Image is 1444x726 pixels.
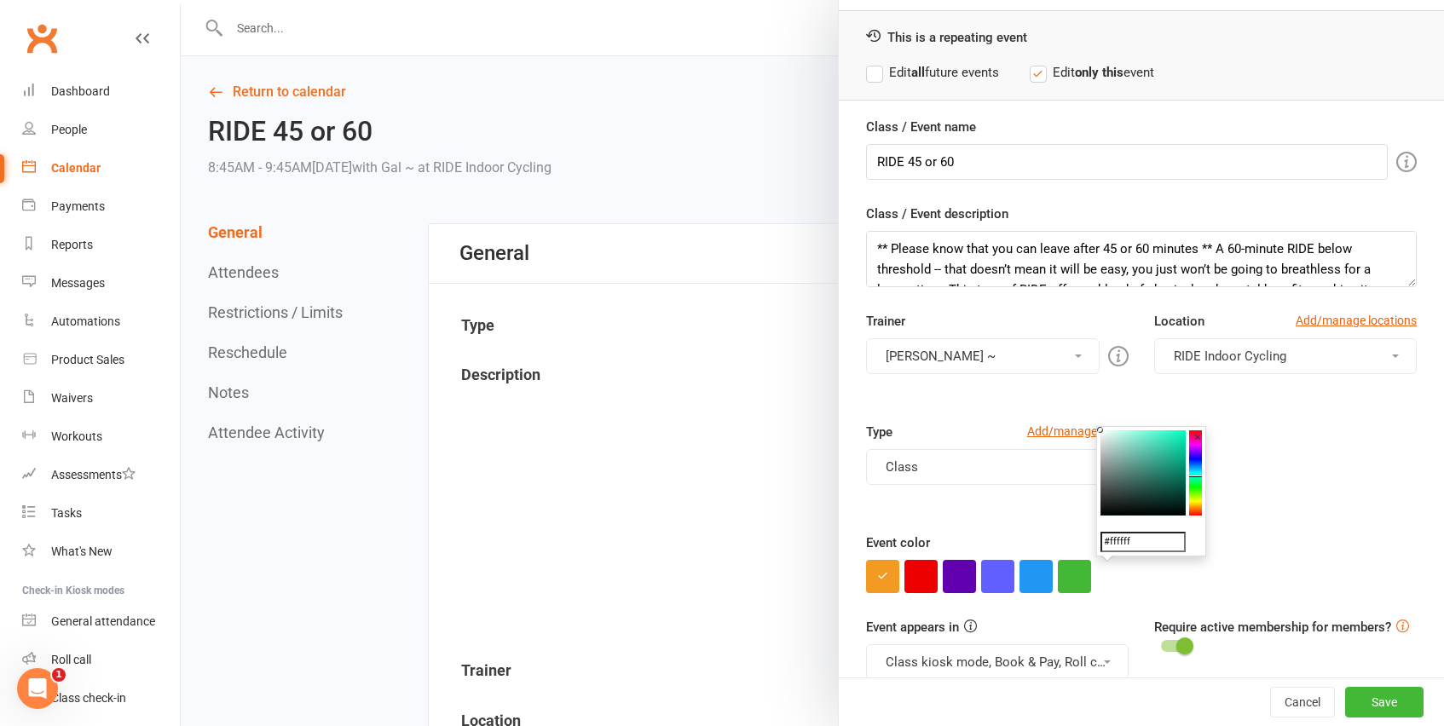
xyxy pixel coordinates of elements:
[866,449,1129,485] button: Class
[22,602,180,641] a: General attendance kiosk mode
[22,264,180,302] a: Messages
[1154,338,1417,374] button: RIDE Indoor Cycling
[1174,349,1286,364] span: RIDE Indoor Cycling
[22,187,180,226] a: Payments
[1270,687,1335,717] button: Cancel
[866,533,930,553] label: Event color
[22,494,180,533] a: Tasks
[51,161,101,175] div: Calendar
[20,17,63,60] a: Clubworx
[22,641,180,679] a: Roll call
[51,429,102,443] div: Workouts
[866,117,976,137] label: Class / Event name
[866,311,905,331] label: Trainer
[51,614,155,628] div: General attendance
[22,379,180,418] a: Waivers
[51,353,124,366] div: Product Sales
[866,28,1417,45] div: This is a repeating event
[866,644,1129,680] button: Class kiosk mode, Book & Pay, Roll call, Clubworx website calendar and Mobile app
[1345,687,1424,717] button: Save
[1030,62,1154,83] label: Edit event
[52,668,66,682] span: 1
[866,144,1388,180] input: Enter event name
[22,533,180,571] a: What's New
[51,506,82,520] div: Tasks
[22,72,180,111] a: Dashboard
[1154,311,1204,331] label: Location
[17,668,58,709] iframe: Intercom live chat
[866,62,999,83] label: Edit future events
[22,302,180,341] a: Automations
[51,84,110,98] div: Dashboard
[51,468,136,481] div: Assessments
[51,544,113,558] div: What's New
[22,341,180,379] a: Product Sales
[51,691,126,705] div: Class check-in
[51,391,93,405] div: Waivers
[51,238,93,251] div: Reports
[1154,619,1391,635] label: Require active membership for members?
[22,111,180,149] a: People
[51,276,105,290] div: Messages
[866,617,959,637] label: Event appears in
[911,65,925,80] strong: all
[866,422,892,442] label: Type
[51,199,105,213] div: Payments
[1189,426,1206,448] button: ×
[866,338,1100,374] button: [PERSON_NAME] ~
[1027,422,1129,441] a: Add/manage types
[22,226,180,264] a: Reports
[1075,65,1123,80] strong: only this
[22,679,180,717] a: Class kiosk mode
[866,204,1008,224] label: Class / Event description
[51,123,87,136] div: People
[22,418,180,456] a: Workouts
[22,456,180,494] a: Assessments
[22,149,180,187] a: Calendar
[1296,311,1417,330] a: Add/manage locations
[51,314,120,328] div: Automations
[51,653,91,666] div: Roll call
